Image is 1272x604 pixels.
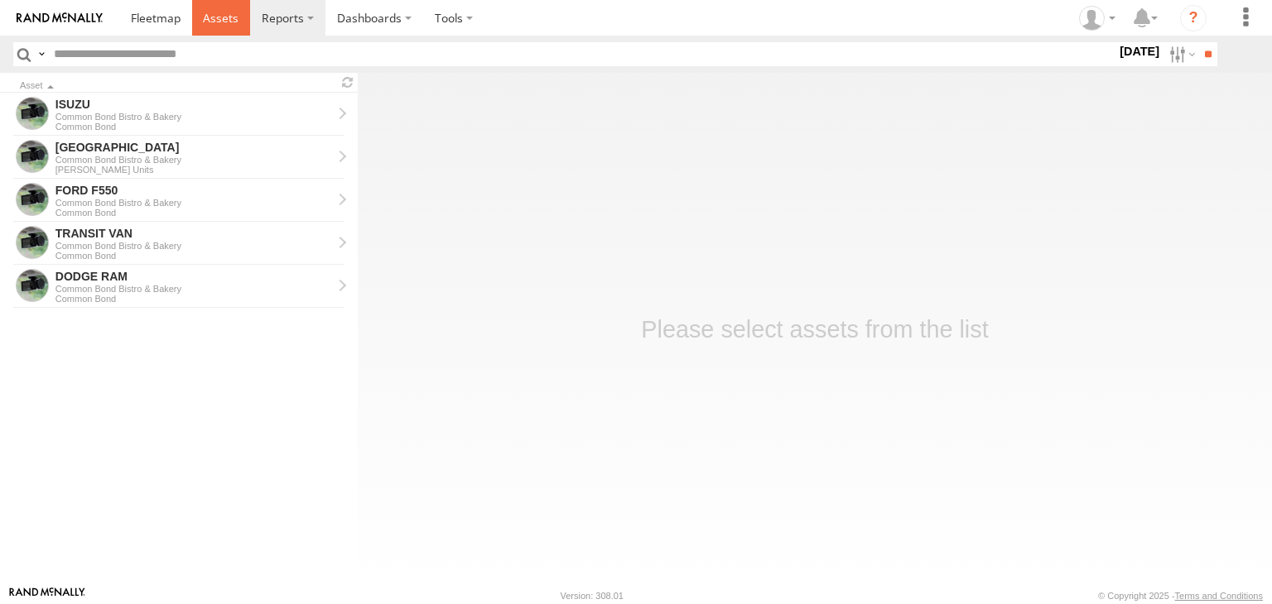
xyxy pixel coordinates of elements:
span: Refresh [338,74,358,90]
div: Click to Sort [20,82,331,90]
div: Common Bond [55,208,332,218]
div: FORD F550 - View Asset History [55,183,332,198]
div: Common Bond Bistro & Bakery [55,284,332,294]
div: Common Bond [55,294,332,304]
div: Common Bond Bistro & Bakery [55,198,332,208]
i: ? [1180,5,1207,31]
a: Terms and Conditions [1175,591,1263,601]
label: Search Filter Options [1163,42,1198,66]
img: rand-logo.svg [17,12,103,24]
div: Version: 308.01 [561,591,624,601]
div: © Copyright 2025 - [1098,591,1263,601]
div: Common Bond Bistro & Bakery [55,155,332,165]
div: [PERSON_NAME] Units [55,165,332,175]
div: PASADENA - View Asset History [55,140,332,155]
div: Common Bond Bistro & Bakery [55,112,332,122]
div: TRANSIT VAN - View Asset History [55,226,332,241]
a: Visit our Website [9,587,85,604]
div: Common Bond Bistro & Bakery [55,241,332,251]
div: ISUZU - View Asset History [55,97,332,112]
label: Search Query [35,42,48,66]
div: Common Bond [55,122,332,132]
div: Sonny Corpus [1073,6,1121,31]
label: [DATE] [1116,42,1163,60]
div: DODGE RAM - View Asset History [55,269,332,284]
div: Common Bond [55,251,332,261]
